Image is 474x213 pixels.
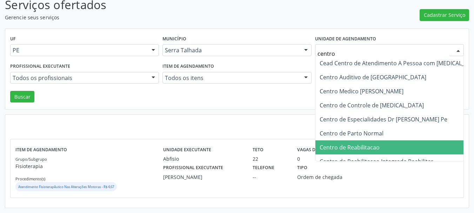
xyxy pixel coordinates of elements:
[320,73,426,81] span: Centro Auditivo de [GEOGRAPHIC_DATA]
[253,173,287,181] div: --
[320,101,424,109] span: Centro de Controle de [MEDICAL_DATA]
[253,144,263,155] label: Teto
[165,47,297,54] span: Serra Talhada
[10,61,70,72] label: Profissional executante
[320,144,380,151] span: Centro de Reabilitacao
[15,144,67,155] label: Item de agendamento
[15,157,47,162] small: Grupo/Subgrupo
[163,155,243,162] div: Abfisio
[297,162,307,173] label: Tipo
[163,144,211,155] label: Unidade executante
[15,176,45,181] small: Procedimento(s)
[162,34,186,45] label: Município
[13,47,145,54] span: PE
[320,129,383,137] span: Centro de Parto Normal
[297,173,354,181] div: Ordem de chegada
[315,34,376,45] label: Unidade de agendamento
[297,144,340,155] label: Vagas disponíveis
[5,14,330,21] p: Gerencie seus serviços
[320,158,433,165] span: Centro de Reabilitacao Integrada Reabilitar
[10,34,16,45] label: UF
[163,162,223,173] label: Profissional executante
[18,185,114,189] small: Atendimento Fisioterapêutico Nas Alterações Motoras - R$ 4,67
[165,74,297,81] span: Todos os itens
[163,173,243,181] div: [PERSON_NAME]
[320,87,403,95] span: Centro Medico [PERSON_NAME]
[420,9,469,21] button: Cadastrar Serviço
[15,162,163,170] p: Fisioterapia
[162,61,214,72] label: Item de agendamento
[297,155,300,162] div: 0
[253,155,287,162] div: 22
[10,91,34,103] button: Buscar
[424,11,465,19] span: Cadastrar Serviço
[13,74,145,81] span: Todos os profissionais
[318,47,449,61] input: Selecione um estabelecimento
[253,162,274,173] label: Telefone
[320,115,447,123] span: Centro de Especialidades Dr [PERSON_NAME] Pe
